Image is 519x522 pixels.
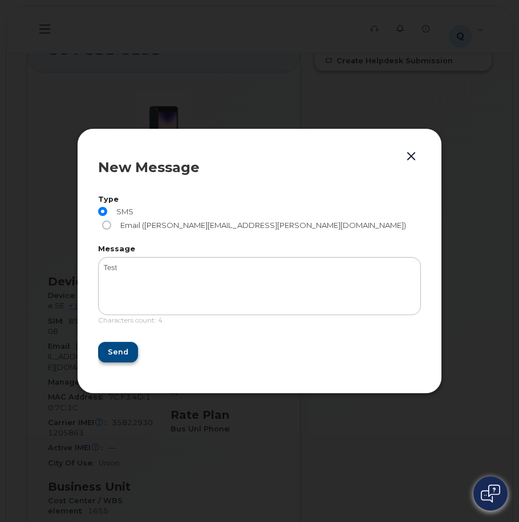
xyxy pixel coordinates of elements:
[112,207,133,216] span: SMS
[98,207,107,216] input: SMS
[108,346,128,357] span: Send
[98,342,138,362] button: Send
[98,246,421,253] label: Message
[98,315,421,332] div: Characters count: 4
[98,161,421,174] div: New Message
[102,221,111,230] input: Email ([PERSON_NAME][EMAIL_ADDRESS][PERSON_NAME][DOMAIN_NAME])
[481,484,500,503] img: Open chat
[98,196,421,203] label: Type
[116,221,406,230] span: Email ([PERSON_NAME][EMAIL_ADDRESS][PERSON_NAME][DOMAIN_NAME])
